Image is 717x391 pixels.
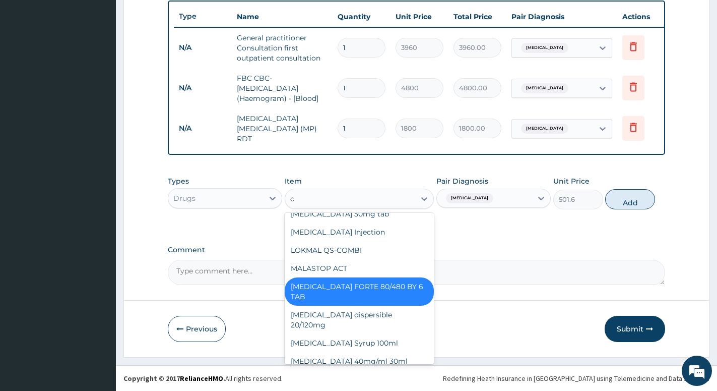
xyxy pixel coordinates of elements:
[58,127,139,229] span: We're online!
[605,189,655,209] button: Add
[232,28,333,68] td: General practitioner Consultation first outpatient consultation
[116,365,717,391] footer: All rights reserved.
[232,108,333,149] td: [MEDICAL_DATA] [MEDICAL_DATA] (MP) RDT
[605,316,665,342] button: Submit
[448,7,506,27] th: Total Price
[521,124,568,134] span: [MEDICAL_DATA]
[52,57,169,70] div: Chat with us now
[333,7,390,27] th: Quantity
[168,177,189,186] label: Types
[232,7,333,27] th: Name
[232,68,333,108] td: FBC CBC-[MEDICAL_DATA] (Haemogram) - [Blood]
[173,193,195,203] div: Drugs
[446,193,493,203] span: [MEDICAL_DATA]
[168,246,665,254] label: Comment
[617,7,668,27] th: Actions
[123,374,225,383] strong: Copyright © 2017 .
[285,223,434,241] div: [MEDICAL_DATA] Injection
[285,205,434,223] div: [MEDICAL_DATA] 50mg tab
[521,83,568,93] span: [MEDICAL_DATA]
[174,7,232,26] th: Type
[180,374,223,383] a: RelianceHMO
[174,79,232,97] td: N/A
[174,38,232,57] td: N/A
[285,176,302,186] label: Item
[390,7,448,27] th: Unit Price
[553,176,590,186] label: Unit Price
[168,316,226,342] button: Previous
[506,7,617,27] th: Pair Diagnosis
[521,43,568,53] span: [MEDICAL_DATA]
[19,50,41,76] img: d_794563401_company_1708531726252_794563401
[443,373,709,383] div: Redefining Heath Insurance in [GEOGRAPHIC_DATA] using Telemedicine and Data Science!
[165,5,189,29] div: Minimize live chat window
[285,352,434,370] div: [MEDICAL_DATA] 40mg/ml 30ml
[285,334,434,352] div: [MEDICAL_DATA] Syrup 100ml
[285,306,434,334] div: [MEDICAL_DATA] dispersible 20/120mg
[174,119,232,138] td: N/A
[285,277,434,306] div: [MEDICAL_DATA] FORTE 80/480 BY 6 TAB
[285,259,434,277] div: MALASTOP ACT
[285,241,434,259] div: LOKMAL QS-COMBI
[5,275,192,311] textarea: Type your message and hit 'Enter'
[436,176,488,186] label: Pair Diagnosis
